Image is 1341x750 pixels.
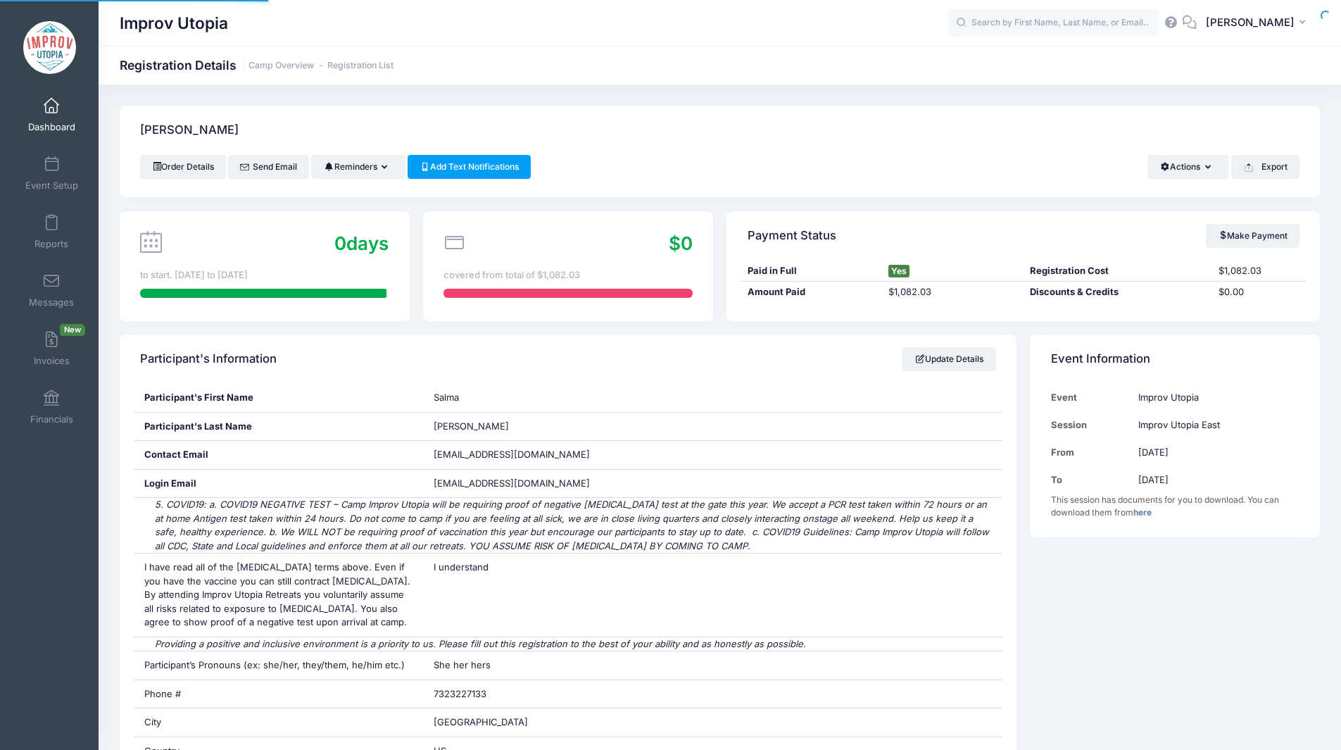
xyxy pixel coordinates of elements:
div: days [334,230,389,257]
div: City [134,708,424,737]
a: Order Details [140,155,226,179]
span: Dashboard [28,121,75,133]
span: She her hers [434,659,491,670]
a: here [1133,507,1152,518]
div: Participant’s Pronouns (ex: she/her, they/them, he/him etc.) [134,651,424,680]
div: 5. COVID19: a. COVID19 NEGATIVE TEST – Camp Improv Utopia will be requiring proof of negative [ME... [134,498,1003,553]
div: covered from total of $1,082.03 [443,268,692,282]
span: $0 [669,232,693,254]
span: New [60,324,85,336]
div: Paid in Full [741,264,882,278]
button: Actions [1147,155,1228,179]
div: Discounts & Credits [1024,285,1212,299]
span: Reports [34,238,68,250]
div: Providing a positive and inclusive environment is a priority to us. Please fill out this registra... [134,637,1003,651]
div: Contact Email [134,441,424,469]
td: To [1051,466,1132,494]
h4: Participant's Information [140,339,277,380]
button: Reminders [311,155,405,179]
div: Phone # [134,680,424,708]
input: Search by First Name, Last Name, or Email... [947,9,1159,37]
td: [DATE] [1132,466,1299,494]
a: Dashboard [18,90,85,139]
div: Participant's Last Name [134,413,424,441]
span: [PERSON_NAME] [434,420,509,432]
a: Event Setup [18,149,85,198]
td: Event [1051,384,1132,411]
span: Event Setup [25,180,78,192]
span: I understand [434,561,489,573]
a: Camp Overview [248,61,314,71]
button: Export [1231,155,1299,179]
div: This session has documents for you to download. You can download them from [1051,494,1299,519]
span: [GEOGRAPHIC_DATA] [434,716,528,727]
img: Improv Utopia [23,21,76,74]
div: Amount Paid [741,285,882,299]
span: Financials [30,413,73,425]
h4: Payment Status [748,215,836,256]
div: $0.00 [1212,285,1307,299]
a: Reports [18,207,85,256]
td: Improv Utopia [1132,384,1299,411]
div: $1,082.03 [882,285,1024,299]
a: Messages [18,265,85,315]
span: Yes [888,265,909,277]
div: Registration Cost [1024,264,1212,278]
h1: Improv Utopia [120,7,228,39]
span: Messages [29,296,74,308]
td: Session [1051,411,1132,439]
td: From [1051,439,1132,466]
div: Participant's First Name [134,384,424,412]
a: Update Details [902,347,996,371]
td: Improv Utopia East [1132,411,1299,439]
span: 0 [334,232,346,254]
a: InvoicesNew [18,324,85,373]
a: Financials [18,382,85,432]
span: [PERSON_NAME] [1206,15,1295,30]
h1: Registration Details [120,58,394,73]
span: 7323227133 [434,688,486,699]
button: [PERSON_NAME] [1197,7,1320,39]
a: Make Payment [1206,224,1299,248]
div: to start. [DATE] to [DATE] [140,268,389,282]
span: [EMAIL_ADDRESS][DOMAIN_NAME] [434,477,610,491]
span: Salma [434,392,459,403]
h4: Event Information [1051,339,1150,380]
div: Login Email [134,470,424,498]
h4: [PERSON_NAME] [140,111,239,151]
td: [DATE] [1132,439,1299,466]
a: Send Email [228,155,309,179]
span: Invoices [34,355,70,367]
div: I have read all of the [MEDICAL_DATA] terms above. Even if you have the vaccine you can still con... [134,554,424,637]
a: Add Text Notifications [408,155,531,179]
span: [EMAIL_ADDRESS][DOMAIN_NAME] [434,449,590,460]
div: $1,082.03 [1212,264,1307,278]
a: Registration List [327,61,394,71]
